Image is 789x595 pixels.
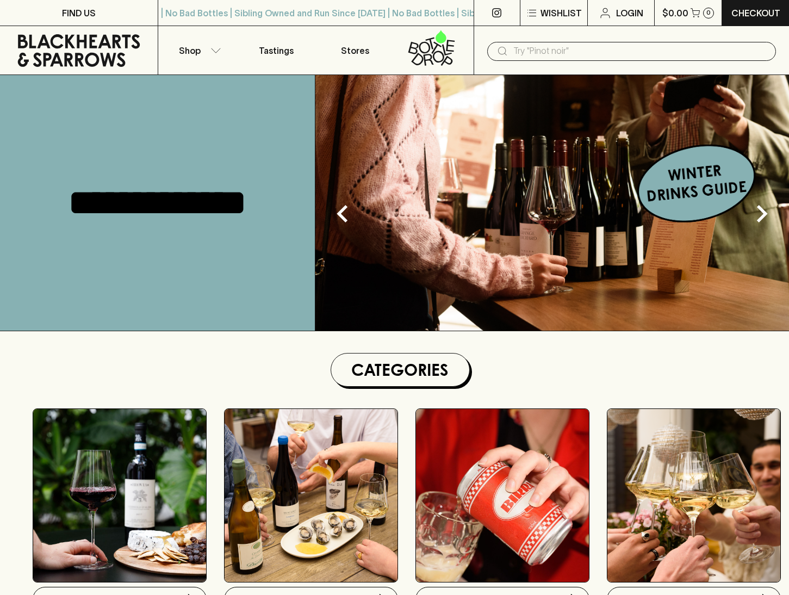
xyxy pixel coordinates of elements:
p: Checkout [731,7,780,20]
p: Login [616,7,643,20]
p: $0.00 [662,7,688,20]
button: Shop [158,26,237,75]
p: Stores [341,44,369,57]
p: FIND US [62,7,96,20]
p: 0 [706,10,711,16]
p: Shop [179,44,201,57]
img: optimise [315,75,789,331]
input: Try "Pinot noir" [513,42,767,60]
button: Next [740,192,784,235]
button: Previous [321,192,364,235]
a: Tastings [237,26,316,75]
img: optimise [225,409,397,582]
img: BIRRA_GOOD-TIMES_INSTA-2 1/optimise?auth=Mjk3MjY0ODMzMw__ [416,409,589,582]
h1: Categories [336,358,465,382]
p: Wishlist [541,7,582,20]
img: Red Wine Tasting [33,409,206,582]
p: Tastings [259,44,294,57]
img: 2022_Festive_Campaign_INSTA-16 1 [607,409,780,582]
a: Stores [316,26,395,75]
